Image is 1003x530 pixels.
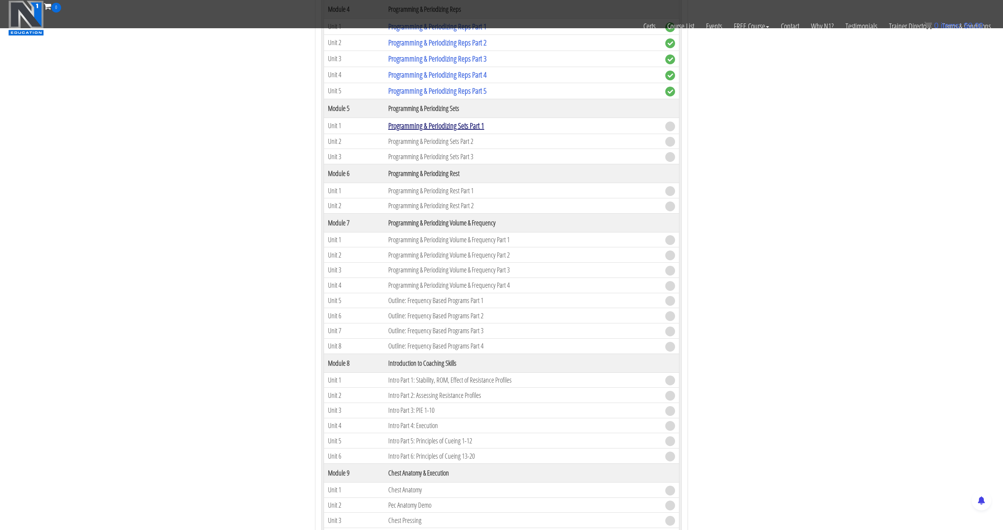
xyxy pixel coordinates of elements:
[324,263,384,278] td: Unit 3
[324,278,384,293] td: Unit 4
[840,13,883,40] a: Testimonials
[384,213,661,232] th: Programming & Periodizing Volume & Frequency
[964,21,968,30] span: $
[665,71,675,80] span: complete
[934,21,938,30] span: 0
[384,497,661,513] td: Pec Anatomy Demo
[388,120,484,131] a: Programming & Periodizing Sets Part 1
[936,13,997,40] a: Terms & Conditions
[384,183,661,198] td: Programming & Periodizing Rest Part 1
[384,418,661,433] td: Intro Part 4: Execution
[388,69,487,80] a: Programming & Periodizing Reps Part 4
[384,448,661,464] td: Intro Part 6: Principles of Cueing 13-20
[384,278,661,293] td: Programming & Periodizing Volume & Frequency Part 4
[384,263,661,278] td: Programming & Periodizing Volume & Frequency Part 3
[384,354,661,372] th: Introduction to Coaching Skills
[324,482,384,497] td: Unit 1
[324,372,384,388] td: Unit 1
[964,21,983,30] bdi: 0.00
[324,198,384,213] td: Unit 2
[384,134,661,149] td: Programming & Periodizing Sets Part 2
[883,13,936,40] a: Trainer Directory
[324,403,384,418] td: Unit 3
[924,21,983,30] a: 0 items: $0.00
[661,13,700,40] a: Course List
[384,433,661,448] td: Intro Part 5: Principles of Cueing 1-12
[384,388,661,403] td: Intro Part 2: Assessing Resistance Profiles
[384,403,661,418] td: Intro Part 3: PIE 1-10
[665,38,675,48] span: complete
[384,323,661,339] td: Outline: Frequency Based Programs Part 3
[324,338,384,354] td: Unit 8
[384,463,661,482] th: Chest Anatomy & Execution
[384,164,661,183] th: Programming & Periodizing Rest
[388,53,487,64] a: Programming & Periodizing Reps Part 3
[805,13,840,40] a: Why N1?
[324,213,384,232] th: Module 7
[324,83,384,99] td: Unit 5
[384,482,661,497] td: Chest Anatomy
[700,13,728,40] a: Events
[8,0,44,36] img: n1-education
[324,323,384,339] td: Unit 7
[324,448,384,464] td: Unit 6
[637,13,661,40] a: Certs
[775,13,805,40] a: Contact
[384,232,661,247] td: Programming & Periodizing Volume & Frequency Part 1
[324,134,384,149] td: Unit 2
[51,3,61,13] span: 0
[324,34,384,51] td: Unit 2
[384,149,661,164] td: Programming & Periodizing Sets Part 3
[44,1,61,11] a: 0
[384,247,661,263] td: Programming & Periodizing Volume & Frequency Part 2
[384,308,661,323] td: Outline: Frequency Based Programs Part 2
[384,293,661,308] td: Outline: Frequency Based Programs Part 1
[324,308,384,323] td: Unit 6
[324,67,384,83] td: Unit 4
[324,463,384,482] th: Module 9
[941,21,961,30] span: items:
[324,388,384,403] td: Unit 2
[324,51,384,67] td: Unit 3
[324,183,384,198] td: Unit 1
[324,164,384,183] th: Module 6
[324,247,384,263] td: Unit 2
[388,37,487,48] a: Programming & Periodizing Reps Part 2
[324,293,384,308] td: Unit 5
[384,99,661,118] th: Programming & Periodizing Sets
[324,118,384,134] td: Unit 1
[384,338,661,354] td: Outline: Frequency Based Programs Part 4
[324,497,384,513] td: Unit 2
[665,54,675,64] span: complete
[324,513,384,528] td: Unit 3
[665,87,675,96] span: complete
[324,149,384,164] td: Unit 3
[388,85,487,96] a: Programming & Periodizing Reps Part 5
[324,418,384,433] td: Unit 4
[324,99,384,118] th: Module 5
[924,22,932,29] img: icon11.png
[728,13,775,40] a: FREE Course
[384,372,661,388] td: Intro Part 1: Stability, ROM, Effect of Resistance Profiles
[324,232,384,247] td: Unit 1
[384,198,661,213] td: Programming & Periodizing Rest Part 2
[384,513,661,528] td: Chest Pressing
[324,354,384,372] th: Module 8
[324,433,384,448] td: Unit 5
